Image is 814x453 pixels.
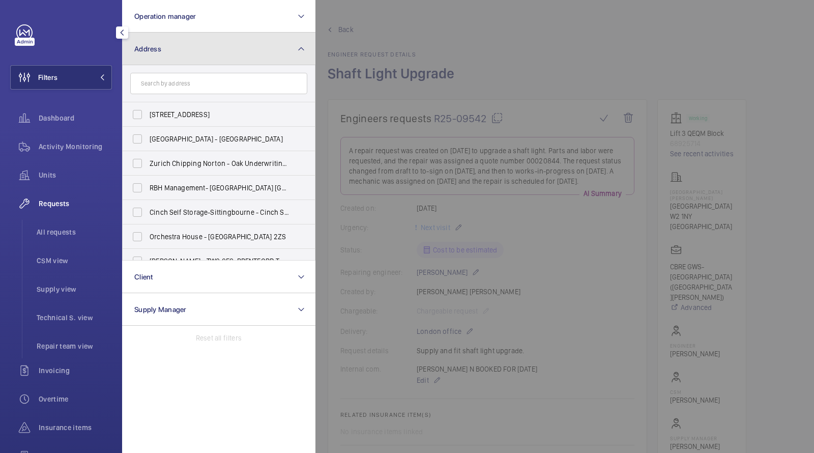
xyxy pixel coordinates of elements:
span: Overtime [39,394,112,404]
span: Invoicing [39,365,112,376]
button: Filters [10,65,112,90]
span: Filters [38,72,57,82]
span: Repair team view [37,341,112,351]
span: Dashboard [39,113,112,123]
span: Units [39,170,112,180]
span: Activity Monitoring [39,141,112,152]
span: Technical S. view [37,313,112,323]
span: Supply view [37,284,112,294]
span: CSM view [37,256,112,266]
span: All requests [37,227,112,237]
span: Insurance items [39,422,112,433]
span: Requests [39,199,112,209]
